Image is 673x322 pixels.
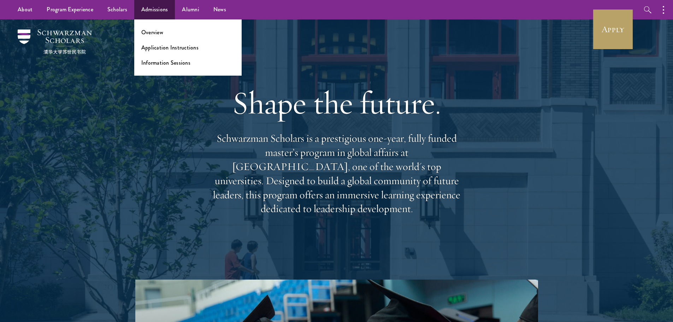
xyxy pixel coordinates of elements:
a: Apply [593,10,633,49]
a: Information Sessions [141,59,190,67]
img: Schwarzman Scholars [18,29,92,54]
a: Application Instructions [141,43,199,52]
a: Overview [141,28,163,36]
h1: Shape the future. [209,83,464,123]
p: Schwarzman Scholars is a prestigious one-year, fully funded master’s program in global affairs at... [209,131,464,216]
